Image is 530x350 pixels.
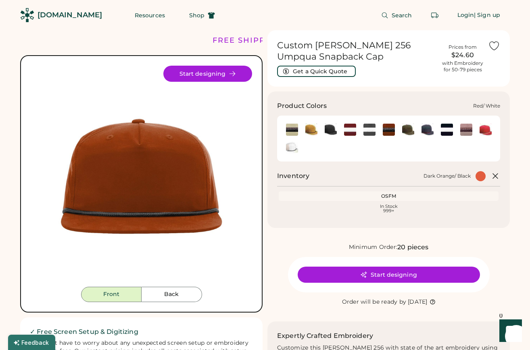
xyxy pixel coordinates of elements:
[383,124,395,136] div: Dark Orange/ Black
[408,298,428,306] div: [DATE]
[277,331,373,341] h2: Expertly Crafted Embroidery
[142,287,202,302] button: Back
[457,11,474,19] div: Login
[442,60,483,73] div: with Embroidery for 50-79 pieces
[325,124,337,136] img: Black/ Black Swatch Image
[371,7,422,23] button: Search
[402,124,414,136] img: Loden/ Amber Gold Swatch Image
[163,66,252,82] button: Start designing
[325,124,337,136] div: Black/ Black
[344,124,356,136] img: Cardinal/ White Swatch Image
[286,142,298,154] img: White/ Black Swatch Image
[460,124,472,136] div: Pale Peach/ Maroon
[363,124,376,136] div: Charcoal/ White
[383,124,395,136] img: Dark Orange/ Black Swatch Image
[81,287,142,302] button: Front
[305,124,317,136] img: Biscuit/ Black Swatch Image
[30,327,253,337] h2: ✓ Free Screen Setup & Digitizing
[305,124,317,136] div: Biscuit/ Black
[427,7,443,23] button: Retrieve an order
[31,66,252,287] img: 256 - Dark Orange/ Black Front Image
[20,8,34,22] img: Rendered Logo - Screens
[286,124,298,136] div: Birch/ Black
[441,124,453,136] div: Navy/ White
[125,7,175,23] button: Resources
[424,173,471,179] div: Dark Orange/ Black
[480,124,492,136] img: Red/ White Swatch Image
[189,12,204,18] span: Shop
[277,40,437,62] h1: Custom [PERSON_NAME] 256 Umpqua Snapback Cap
[213,35,282,46] div: FREE SHIPPING
[480,124,492,136] div: Red/ White
[473,103,500,109] div: Red/ White
[397,242,428,252] div: 20 pieces
[442,50,483,60] div: $24.60
[349,243,398,251] div: Minimum Order:
[392,12,412,18] span: Search
[277,101,327,111] h3: Product Colors
[286,124,298,136] img: Birch/ Black Swatch Image
[31,66,252,287] div: 256 Style Image
[298,267,480,283] button: Start designing
[492,314,526,348] iframe: Front Chat
[441,124,453,136] img: Navy/ White Swatch Image
[342,298,407,306] div: Order will be ready by
[280,193,497,199] div: OSFM
[38,10,102,20] div: [DOMAIN_NAME]
[460,124,472,136] img: Pale Peach/ Maroon Swatch Image
[421,124,434,136] img: Navy/ Red Swatch Image
[449,44,477,50] div: Prices from
[421,124,434,136] div: Navy/ Red
[363,124,376,136] img: Charcoal/ White Swatch Image
[280,204,497,213] div: In Stock 999+
[277,171,309,181] h2: Inventory
[277,66,356,77] button: Get a Quick Quote
[344,124,356,136] div: Cardinal/ White
[474,11,500,19] div: | Sign up
[179,7,225,23] button: Shop
[402,124,414,136] div: Loden/ Amber Gold
[286,142,298,154] div: White/ Black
